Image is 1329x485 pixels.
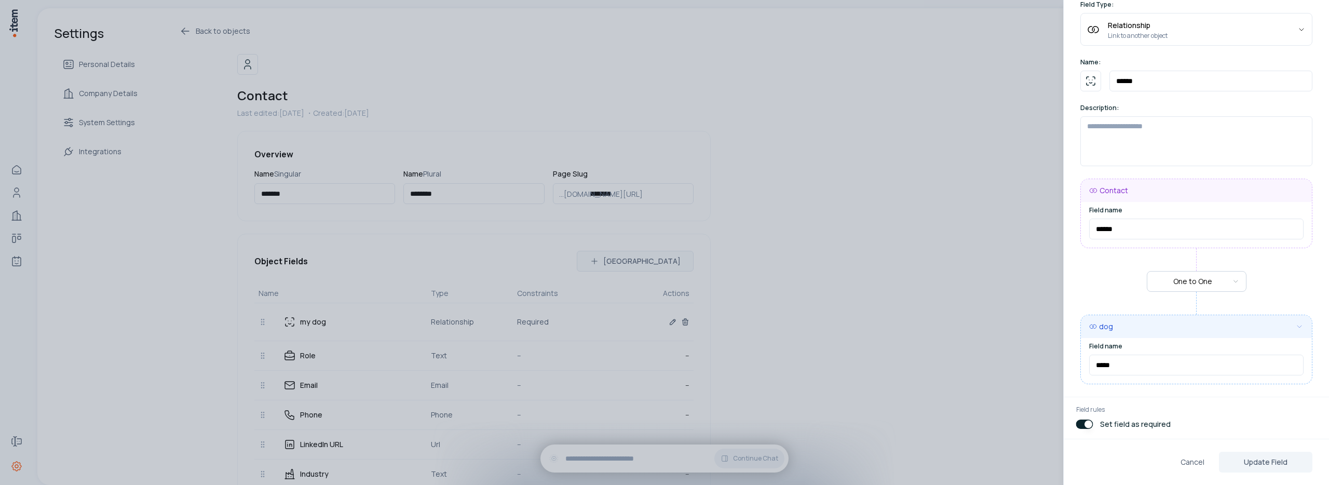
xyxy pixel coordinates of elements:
p: Field name [1089,206,1304,214]
p: Description: [1080,104,1312,112]
p: Set field as required [1100,419,1171,429]
p: Field rules [1076,406,1317,414]
p: Contact [1100,185,1128,196]
p: Name: [1080,58,1312,66]
button: Cancel [1172,452,1213,473]
p: Field name [1089,342,1304,351]
button: Update Field [1219,452,1312,473]
p: Field Type: [1080,1,1312,9]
